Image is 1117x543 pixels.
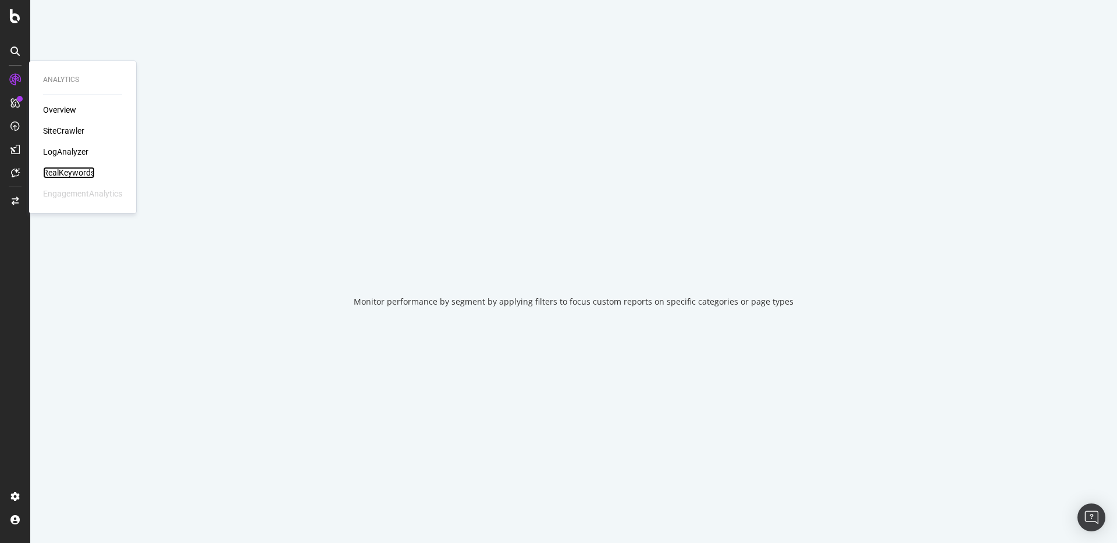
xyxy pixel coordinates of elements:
div: EngagementAnalytics [43,188,122,199]
div: Open Intercom Messenger [1077,503,1105,531]
div: Monitor performance by segment by applying filters to focus custom reports on specific categories... [354,296,794,308]
a: SiteCrawler [43,125,84,137]
a: Overview [43,104,76,116]
a: RealKeywords [43,167,95,178]
a: LogAnalyzer [43,146,88,158]
div: Analytics [43,75,122,85]
div: animation [532,235,616,277]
